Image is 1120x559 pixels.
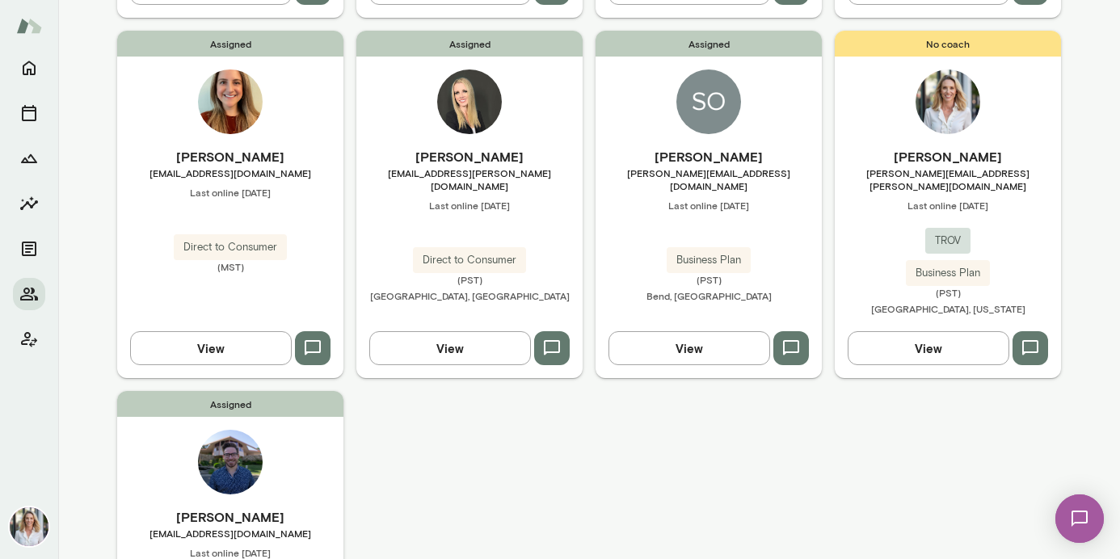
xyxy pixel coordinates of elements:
span: Bend, [GEOGRAPHIC_DATA] [646,290,772,301]
img: Jennifer Palazzo [10,507,48,546]
button: Sessions [13,97,45,129]
span: [GEOGRAPHIC_DATA], [US_STATE] [871,303,1025,314]
button: View [369,331,531,365]
img: Jordan Schultz [198,430,263,494]
span: TROV [925,233,971,249]
button: View [608,331,770,365]
img: Sonya Hutchinson [676,69,741,134]
span: Last online [DATE] [835,199,1061,212]
span: [EMAIL_ADDRESS][DOMAIN_NAME] [117,527,343,540]
span: Last online [DATE] [117,186,343,199]
button: View [848,331,1009,365]
h6: [PERSON_NAME] [117,507,343,527]
span: [EMAIL_ADDRESS][PERSON_NAME][DOMAIN_NAME] [356,166,583,192]
span: No coach [835,31,1061,57]
span: Assigned [117,391,343,417]
span: Assigned [356,31,583,57]
button: Documents [13,233,45,265]
button: Client app [13,323,45,355]
img: Maren [198,69,263,134]
h6: [PERSON_NAME] [835,147,1061,166]
span: (PST) [835,286,1061,299]
span: Assigned [596,31,822,57]
button: Growth Plan [13,142,45,174]
span: (MST) [117,260,343,273]
span: (PST) [596,273,822,286]
button: View [130,331,292,365]
img: Mento [16,11,42,41]
button: Members [13,278,45,310]
span: Business Plan [906,265,990,281]
span: [GEOGRAPHIC_DATA], [GEOGRAPHIC_DATA] [370,290,570,301]
img: Jennifer Palazzo [916,69,980,134]
span: Last online [DATE] [356,199,583,212]
span: Last online [DATE] [596,199,822,212]
span: Direct to Consumer [174,239,287,255]
span: [PERSON_NAME][EMAIL_ADDRESS][PERSON_NAME][DOMAIN_NAME] [835,166,1061,192]
span: [EMAIL_ADDRESS][DOMAIN_NAME] [117,166,343,179]
h6: [PERSON_NAME] [356,147,583,166]
button: Home [13,52,45,84]
span: (PST) [356,273,583,286]
span: Direct to Consumer [413,252,526,268]
h6: [PERSON_NAME] [117,147,343,166]
span: Last online [DATE] [117,546,343,559]
span: Assigned [117,31,343,57]
span: [PERSON_NAME][EMAIL_ADDRESS][DOMAIN_NAME] [596,166,822,192]
button: Insights [13,187,45,220]
h6: [PERSON_NAME] [596,147,822,166]
span: Business Plan [667,252,751,268]
img: Lauren Henss [437,69,502,134]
